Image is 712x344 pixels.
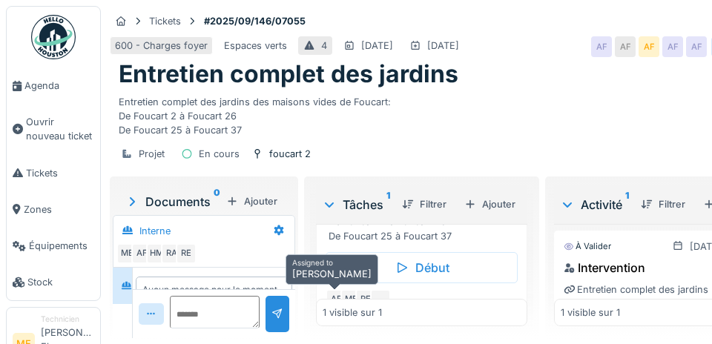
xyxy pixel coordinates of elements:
[26,166,94,180] span: Tickets
[26,115,94,143] span: Ouvrir nouveau ticket
[198,14,311,28] strong: #2025/09/146/07055
[361,39,393,53] div: [DATE]
[560,196,629,214] div: Activité
[322,196,390,214] div: Tâches
[396,194,452,214] div: Filtrer
[214,193,220,211] sup: 0
[7,228,100,264] a: Équipements
[29,239,94,253] span: Équipements
[24,202,94,216] span: Zones
[176,243,197,264] div: RE
[161,243,182,264] div: RA
[142,283,286,310] div: Aucun message pour le moment … Soyez le premier !
[386,196,390,214] sup: 1
[41,314,94,325] div: Technicien
[119,60,458,88] h1: Entretien complet des jardins
[7,155,100,191] a: Tickets
[224,39,287,53] div: Espaces verts
[564,259,645,277] div: Intervention
[326,252,518,283] div: Début
[326,289,346,310] div: AF
[370,289,391,310] div: …
[639,36,659,57] div: AF
[220,191,283,211] div: Ajouter
[615,36,636,57] div: AF
[561,305,620,320] div: 1 visible sur 1
[199,147,240,161] div: En cours
[427,39,459,53] div: [DATE]
[340,289,361,310] div: ME
[7,67,100,104] a: Agenda
[662,36,683,57] div: AF
[115,39,208,53] div: 600 - Charges foyer
[7,191,100,228] a: Zones
[625,196,629,214] sup: 1
[139,224,171,238] div: Interne
[7,104,100,154] a: Ouvrir nouveau ticket
[591,36,612,57] div: AF
[355,289,376,310] div: RE
[458,194,521,214] div: Ajouter
[564,240,611,253] div: À valider
[7,264,100,300] a: Stock
[286,254,378,285] div: [PERSON_NAME]
[323,305,382,320] div: 1 visible sur 1
[146,243,167,264] div: HM
[292,258,372,267] h6: Assigned to
[269,147,311,161] div: foucart 2
[149,14,181,28] div: Tickets
[131,243,152,264] div: AF
[27,275,94,289] span: Stock
[635,194,691,214] div: Filtrer
[125,193,220,211] div: Documents
[24,79,94,93] span: Agenda
[139,147,165,161] div: Projet
[686,36,707,57] div: AF
[116,243,137,264] div: ME
[321,39,327,53] div: 4
[31,15,76,59] img: Badge_color-CXgf-gQk.svg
